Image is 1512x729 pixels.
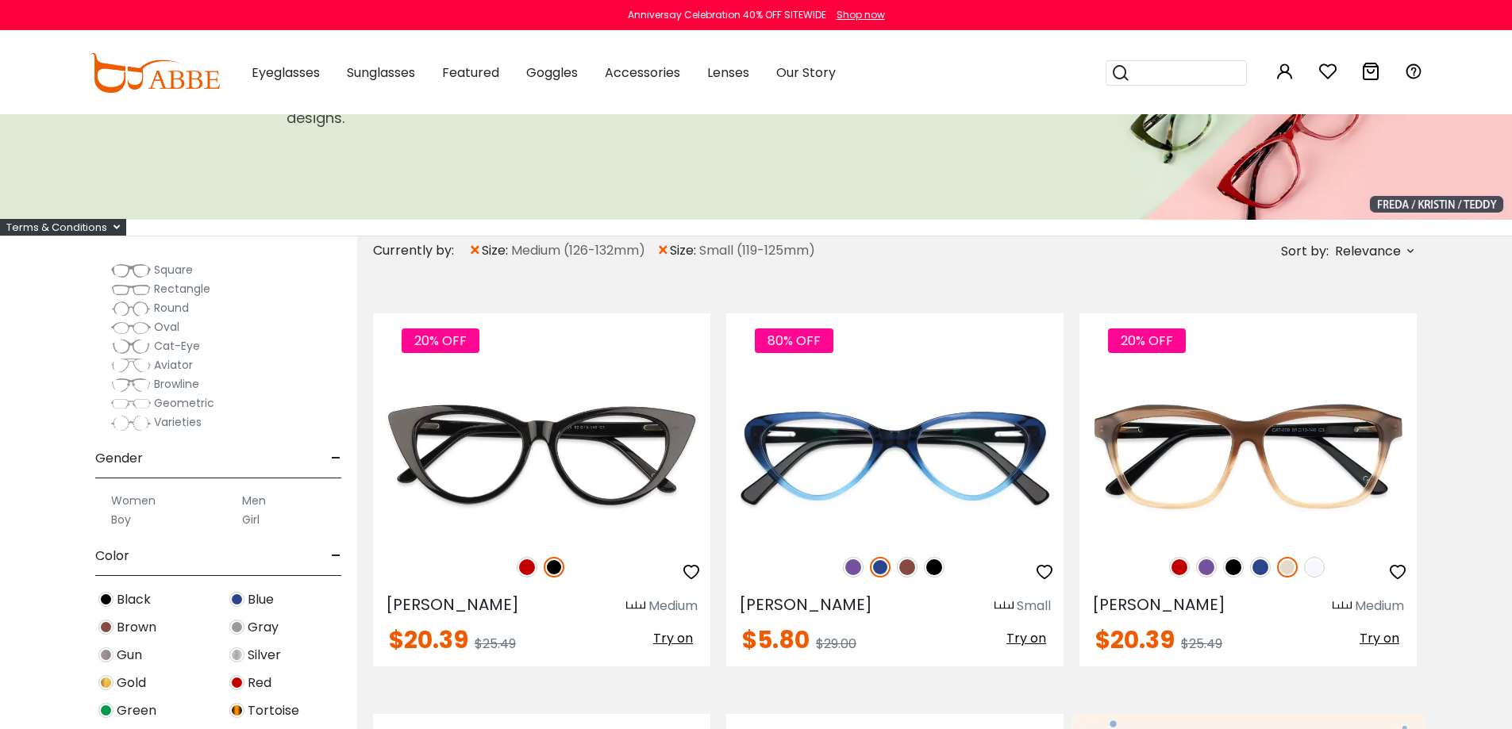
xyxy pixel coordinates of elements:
span: Oval [154,319,179,335]
span: Try on [1006,629,1046,647]
img: Round.png [111,301,151,317]
img: Gold [98,675,113,690]
span: Geometric [154,395,214,411]
span: Red [248,673,271,693]
img: size ruler [1333,600,1352,612]
span: Goggles [526,63,578,82]
span: [PERSON_NAME] [1092,593,1225,616]
img: Tortoise [229,703,244,718]
span: 20% OFF [1108,328,1186,353]
span: × [656,236,670,265]
span: size: [482,241,511,260]
img: size ruler [995,600,1014,612]
span: Gray [248,618,279,637]
span: Relevance [1335,237,1401,266]
span: Brown [117,618,156,637]
span: Try on [653,629,693,647]
img: Square.png [111,263,151,278]
span: Eyeglasses [252,63,320,82]
button: Try on [1355,628,1404,649]
span: Aviator [154,357,193,373]
span: - [331,537,341,575]
span: 80% OFF [755,328,833,353]
span: Medium (126-132mm) [511,241,645,260]
div: Shop now [837,8,885,22]
div: Medium [648,597,698,616]
span: [PERSON_NAME] [386,593,519,616]
img: Black [1223,557,1244,577]
span: [PERSON_NAME] [739,593,872,616]
span: Browline [154,376,199,392]
div: Anniversay Celebration 40% OFF SITEWIDE [628,8,826,22]
button: Try on [1002,628,1051,649]
img: Red [1169,557,1190,577]
span: $20.39 [1095,623,1175,657]
span: Round [154,300,189,316]
img: Cream [1277,557,1298,577]
label: Women [111,491,156,510]
span: Gender [95,439,143,478]
span: $29.00 [816,635,856,653]
label: Girl [242,510,260,529]
img: Blue Hannah - Acetate ,Universal Bridge Fit [726,370,1064,539]
img: Cream Sonia - Acetate ,Eyeglasses [1079,370,1417,539]
span: $5.80 [742,623,810,657]
span: Square [154,262,193,278]
img: Purple [843,557,864,577]
img: Blue [1250,557,1271,577]
span: Color [95,537,129,575]
span: $20.39 [389,623,468,657]
span: Try on [1360,629,1399,647]
div: Currently by: [373,236,468,265]
span: Sunglasses [347,63,415,82]
span: 20% OFF [402,328,479,353]
span: Green [117,701,156,720]
img: Translucent [1304,557,1325,577]
span: Rectangle [154,281,210,297]
img: Cat-Eye.png [111,339,151,355]
img: Varieties.png [111,415,151,432]
img: Black [544,557,564,577]
button: Try on [648,628,698,649]
img: Browline.png [111,377,151,393]
label: Boy [111,510,131,529]
span: $25.49 [1181,635,1222,653]
img: Red [517,557,537,577]
span: Tortoise [248,701,299,720]
label: Men [242,491,266,510]
img: Black [924,557,945,577]
a: Shop now [829,8,885,21]
span: × [468,236,482,265]
img: Rectangle.png [111,282,151,297]
img: Oval.png [111,320,151,336]
img: Black Nora - Acetate ,Universal Bridge Fit [373,370,710,539]
img: abbeglasses.com [90,53,220,93]
img: Gun [98,647,113,662]
span: Varieties [154,414,202,430]
span: Accessories [605,63,680,82]
img: Brown [897,557,918,577]
img: Silver [229,647,244,662]
span: Our Story [776,63,836,82]
img: Purple [1196,557,1217,577]
img: Red [229,675,244,690]
span: Blue [248,590,274,609]
div: Medium [1355,597,1404,616]
div: Small [1017,597,1051,616]
span: $25.49 [475,635,516,653]
span: Lenses [707,63,749,82]
img: Blue [229,592,244,607]
span: Small (119-125mm) [699,241,815,260]
span: Cat-Eye [154,338,200,354]
img: Aviator.png [111,358,151,374]
img: size ruler [626,600,645,612]
span: Black [117,590,151,609]
img: Black [98,592,113,607]
img: Geometric.png [111,396,151,412]
span: Gold [117,673,146,693]
img: Blue [870,557,891,577]
span: Silver [248,646,281,665]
